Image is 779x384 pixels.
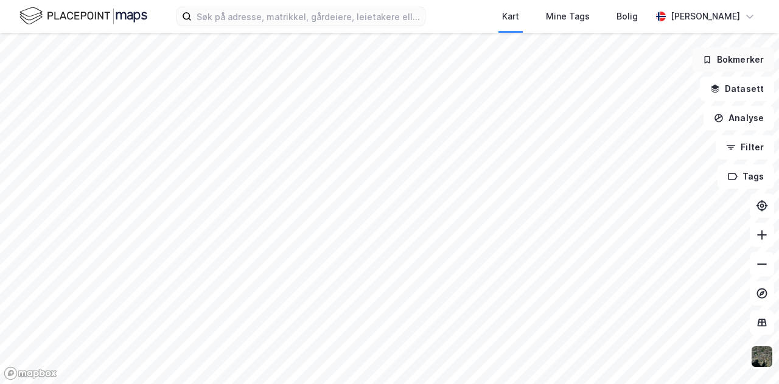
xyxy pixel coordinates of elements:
button: Datasett [700,77,774,101]
div: Kart [502,9,519,24]
img: logo.f888ab2527a4732fd821a326f86c7f29.svg [19,5,147,27]
div: Kontrollprogram for chat [718,326,779,384]
button: Analyse [704,106,774,130]
input: Søk på adresse, matrikkel, gårdeiere, leietakere eller personer [192,7,425,26]
button: Bokmerker [692,47,774,72]
button: Filter [716,135,774,159]
a: Mapbox homepage [4,366,57,380]
div: Mine Tags [546,9,590,24]
button: Tags [718,164,774,189]
div: Bolig [617,9,638,24]
div: [PERSON_NAME] [671,9,740,24]
iframe: Chat Widget [718,326,779,384]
